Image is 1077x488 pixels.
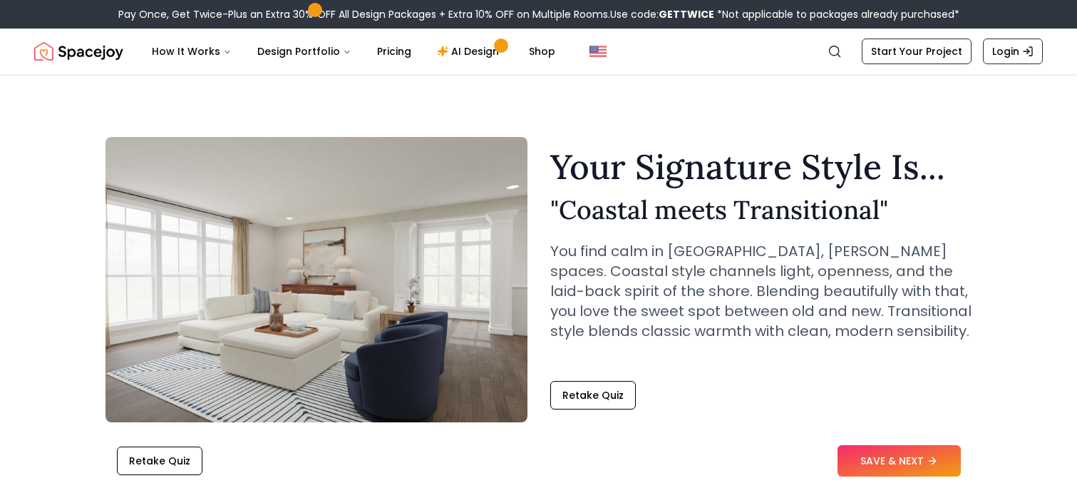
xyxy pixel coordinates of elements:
[426,37,515,66] a: AI Design
[862,39,972,64] a: Start Your Project
[983,39,1043,64] a: Login
[659,7,714,21] b: GETTWICE
[714,7,959,21] span: *Not applicable to packages already purchased*
[118,7,959,21] div: Pay Once, Get Twice-Plus an Extra 30% OFF All Design Packages + Extra 10% OFF on Multiple Rooms.
[105,137,527,422] img: Coastal meets Transitional Style Example
[550,381,636,410] button: Retake Quiz
[517,37,567,66] a: Shop
[34,37,123,66] a: Spacejoy
[140,37,243,66] button: How It Works
[140,37,567,66] nav: Main
[550,241,972,341] p: You find calm in [GEOGRAPHIC_DATA], [PERSON_NAME] spaces. Coastal style channels light, openness,...
[838,445,961,477] button: SAVE & NEXT
[117,447,202,475] button: Retake Quiz
[366,37,423,66] a: Pricing
[550,150,972,184] h1: Your Signature Style Is...
[610,7,714,21] span: Use code:
[589,43,607,60] img: United States
[246,37,363,66] button: Design Portfolio
[34,29,1043,74] nav: Global
[550,195,972,224] h2: " Coastal meets Transitional "
[34,37,123,66] img: Spacejoy Logo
